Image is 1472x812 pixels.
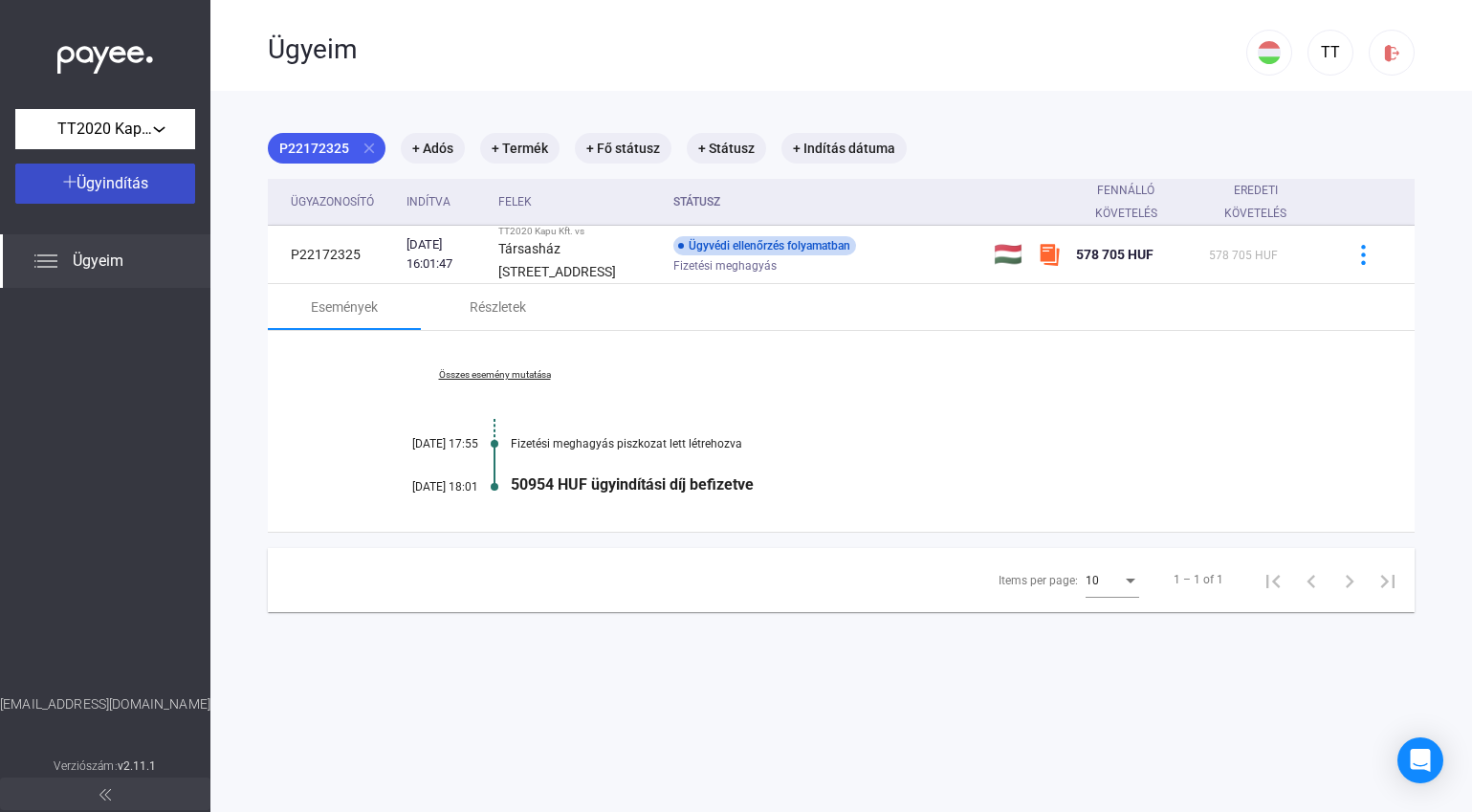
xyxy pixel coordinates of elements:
mat-chip: + Indítás dátuma [781,133,907,164]
div: Open Intercom Messenger [1397,737,1443,783]
span: 10 [1086,574,1099,587]
div: Felek [498,190,658,213]
div: Részletek [470,296,526,318]
th: Státusz [666,179,986,226]
button: logout-red [1369,30,1415,76]
mat-chip: + Termék [480,133,560,164]
button: more-blue [1343,234,1383,274]
mat-select: Items per page: [1086,568,1139,591]
div: [DATE] 17:55 [363,437,478,450]
div: Fennálló követelés [1076,179,1177,225]
img: logout-red [1382,43,1402,63]
button: HU [1246,30,1292,76]
span: Ügyeim [73,250,123,273]
span: 578 705 HUF [1209,249,1278,262]
strong: Társasház [STREET_ADDRESS] [498,241,616,279]
img: more-blue [1353,245,1373,265]
a: Összes esemény mutatása [363,369,626,381]
div: Ügyvédi ellenőrzés folyamatban [673,236,856,255]
div: Eredeti követelés [1209,179,1302,225]
button: Next page [1330,560,1369,599]
mat-icon: close [361,140,378,157]
div: Fizetési meghagyás piszkozat lett létrehozva [511,437,1319,450]
div: TT [1314,41,1347,64]
td: P22172325 [268,226,399,284]
div: 1 – 1 of 1 [1174,568,1223,591]
button: TT2020 Kapu Kft. [15,109,195,149]
div: Ügyazonosító [291,190,391,213]
td: 🇭🇺 [986,226,1030,284]
button: Previous page [1292,560,1330,599]
span: TT2020 Kapu Kft. [57,118,153,141]
div: Eredeti követelés [1209,179,1319,225]
mat-chip: + Adós [401,133,465,164]
button: Ügyindítás [15,164,195,204]
div: Indítva [406,190,483,213]
mat-chip: + Fő státusz [575,133,671,164]
div: Felek [498,190,532,213]
div: Ügyeim [268,33,1246,66]
button: TT [1307,30,1353,76]
div: Fennálló követelés [1076,179,1195,225]
img: HU [1258,41,1281,64]
img: white-payee-white-dot.svg [57,35,153,75]
button: Last page [1369,560,1407,599]
div: [DATE] 18:01 [363,480,478,494]
img: szamlazzhu-mini [1038,243,1061,266]
button: First page [1254,560,1292,599]
div: 50954 HUF ügyindítási díj befizetve [511,475,1319,494]
img: plus-white.svg [63,175,77,188]
span: Fizetési meghagyás [673,254,777,277]
div: [DATE] 16:01:47 [406,235,483,274]
div: Ügyazonosító [291,190,374,213]
mat-chip: P22172325 [268,133,385,164]
span: 578 705 HUF [1076,247,1153,262]
div: Items per page: [999,569,1078,592]
img: arrow-double-left-grey.svg [99,789,111,801]
div: Indítva [406,190,450,213]
div: Események [311,296,378,318]
img: list.svg [34,250,57,273]
div: TT2020 Kapu Kft. vs [498,226,658,237]
span: Ügyindítás [77,174,148,192]
mat-chip: + Státusz [687,133,766,164]
strong: v2.11.1 [118,759,157,773]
